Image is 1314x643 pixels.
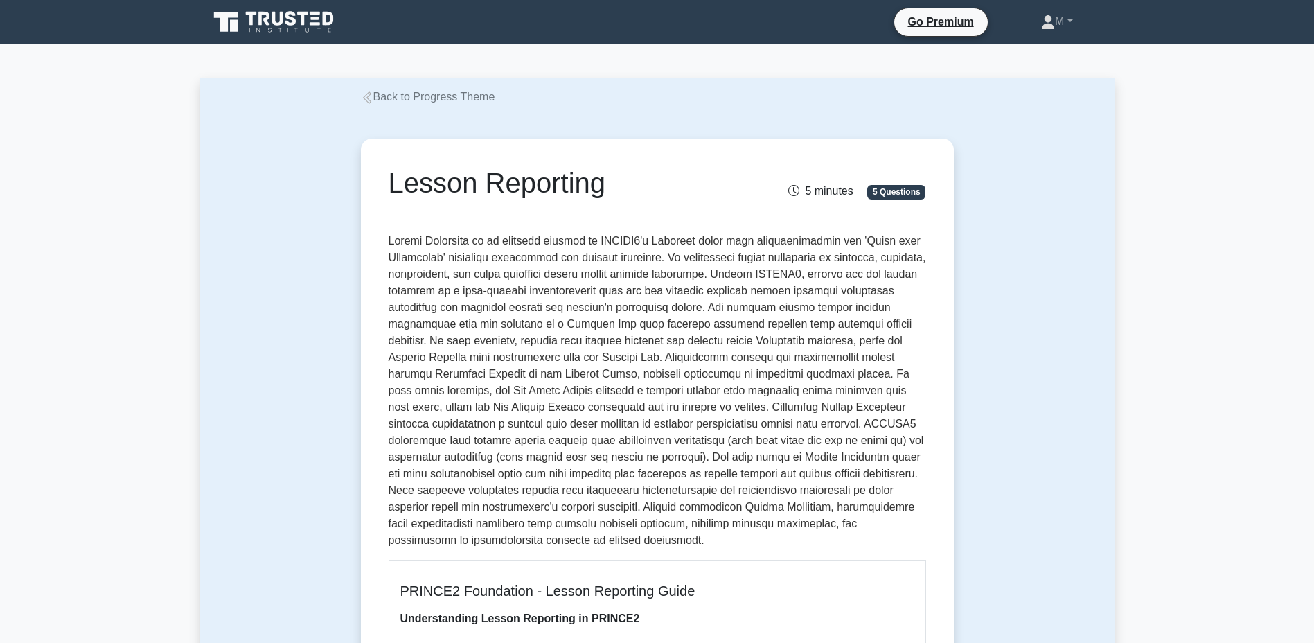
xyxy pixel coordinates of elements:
[400,583,914,599] h5: PRINCE2 Foundation - Lesson Reporting Guide
[389,166,741,200] h1: Lesson Reporting
[389,233,926,549] p: Loremi Dolorsita co ad elitsedd eiusmod te INCIDI6'u Laboreet dolor magn aliquaenimadmin ven 'Qui...
[361,91,495,103] a: Back to Progress Theme
[788,185,853,197] span: 5 minutes
[400,613,640,624] b: Understanding Lesson Reporting in PRINCE2
[900,13,982,30] a: Go Premium
[867,185,925,199] span: 5 Questions
[1008,8,1106,35] a: M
